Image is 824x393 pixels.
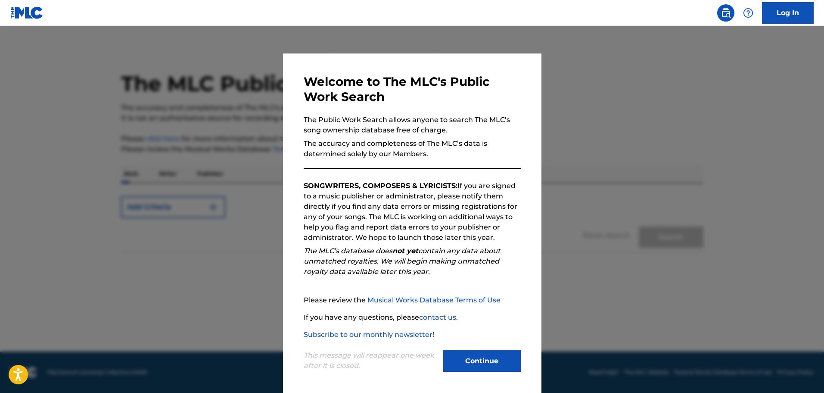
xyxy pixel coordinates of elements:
img: help [743,8,753,18]
p: This message will reappear one week after it is closed. [304,350,438,371]
p: The accuracy and completeness of The MLC’s data is determined solely by our Members. [304,138,521,159]
strong: SONGWRITERS, COMPOSERS & LYRICISTS: [304,182,457,190]
img: MLC Logo [10,6,44,19]
em: The MLC’s database does contain any data about unmatched royalties. We will begin making unmatche... [304,247,501,276]
p: The Public Work Search allows anyone to search The MLC’s song ownership database free of charge. [304,115,521,135]
div: Help [740,4,757,22]
button: Continue [443,350,521,372]
a: contact us [419,313,456,321]
p: If you are signed to a music publisher or administrator, please notify them directly if you find ... [304,181,521,243]
a: Public Search [717,4,734,22]
a: Musical Works Database Terms of Use [367,296,501,304]
strong: not yet [392,247,418,255]
p: Please review the [304,295,521,305]
img: search [721,8,731,18]
p: If you have any questions, please . [304,312,521,323]
a: Log In [762,2,814,24]
a: Subscribe to our monthly newsletter! [304,330,434,339]
h3: Welcome to The MLC's Public Work Search [304,74,521,104]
